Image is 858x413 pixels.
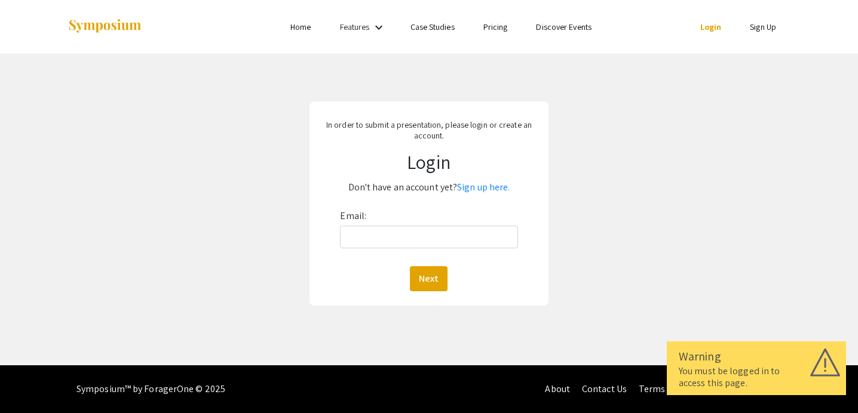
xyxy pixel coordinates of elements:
mat-icon: Expand Features list [372,20,386,35]
label: Email: [340,207,366,226]
a: Login [700,21,722,32]
a: Case Studies [410,21,455,32]
a: Home [290,21,311,32]
div: Warning [679,347,834,365]
div: You must be logged in to access this page. [679,365,834,389]
a: Terms of Service [639,383,707,395]
p: In order to submit a presentation, please login or create an account. [318,119,540,141]
a: Discover Events [536,21,592,32]
img: Symposium by ForagerOne [68,19,142,35]
button: Next [410,266,448,291]
p: Don't have an account yet? [318,178,540,197]
a: Contact Us [582,383,627,395]
a: About [545,383,570,395]
a: Pricing [483,21,508,32]
a: Sign Up [750,21,776,32]
a: Sign up here. [457,181,510,193]
h1: Login [318,150,540,173]
a: Features [340,21,370,32]
div: Symposium™ by ForagerOne © 2025 [76,365,225,413]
